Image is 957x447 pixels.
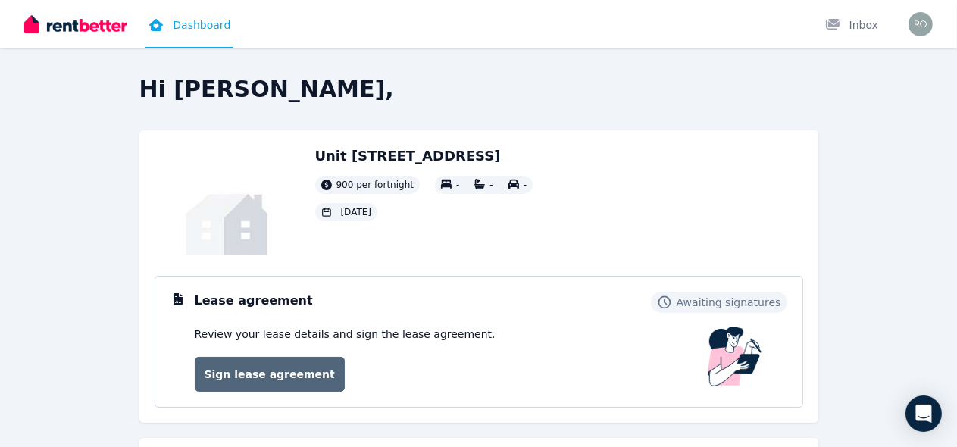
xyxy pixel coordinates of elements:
[195,292,313,310] h3: Lease agreement
[24,13,127,36] img: RentBetter
[139,76,818,103] h2: Hi [PERSON_NAME],
[336,179,414,191] span: 900 per fortnight
[195,327,496,342] p: Review your lease details and sign the lease agreement.
[155,145,300,255] img: Property Url
[825,17,878,33] div: Inbox
[195,357,345,392] a: Sign lease agreement
[677,295,781,310] span: Awaiting signatures
[708,327,762,386] img: Lease Agreement
[341,206,372,218] span: [DATE]
[489,180,493,190] span: -
[315,145,533,167] h2: Unit [STREET_ADDRESS]
[524,180,527,190] span: -
[456,180,459,190] span: -
[905,395,942,432] div: Open Intercom Messenger
[909,12,933,36] img: AGNES TANTIADO RONCESVALLES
